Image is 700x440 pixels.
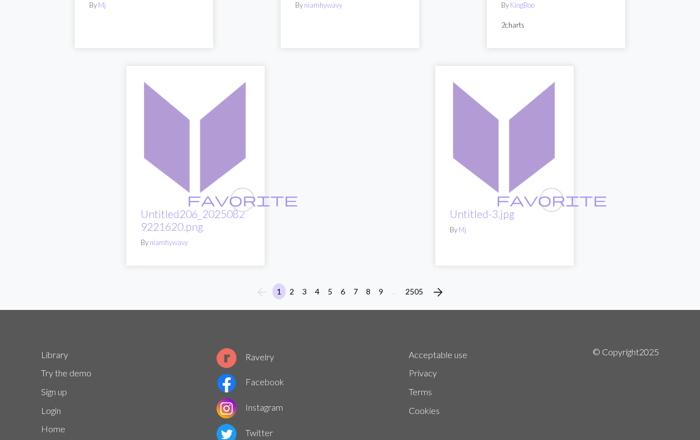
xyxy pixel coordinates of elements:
[187,191,298,208] span: favorite
[217,402,283,412] a: Instagram
[409,405,440,416] a: Cookies
[150,238,188,247] a: niamhywavy
[450,208,514,220] a: Untitled-3.jpg
[217,373,236,393] img: Facebook logo
[409,386,432,397] a: Terms
[187,189,298,211] i: favourite
[272,283,286,299] button: 1
[41,367,91,378] a: Try the demo
[362,283,375,299] button: 8
[217,427,273,438] a: Twitter
[459,225,466,234] a: Mj
[349,283,362,299] button: 7
[441,128,568,139] a: Untitled-3.jpg
[217,351,274,362] a: Ravelry
[374,283,388,299] button: 9
[401,283,428,299] button: 2505
[230,188,255,212] button: favourite
[501,20,611,30] p: 2 charts
[98,1,106,9] a: Mj
[217,376,284,387] a: Facebook
[141,237,250,248] p: By
[132,128,259,139] a: Untitled206_20250829221620.png
[41,423,65,434] a: Home
[251,283,449,301] nav: Page navigation
[450,225,559,235] p: By
[304,1,342,9] a: niamhywavy
[336,283,349,299] button: 6
[431,286,445,299] i: Next
[298,283,311,299] button: 3
[323,283,337,299] button: 5
[539,188,564,212] button: favourite
[431,284,445,300] span: arrow_forward
[41,349,68,360] a: Library
[217,348,236,368] img: Ravelry logo
[41,405,61,416] a: Login
[285,283,298,299] button: 2
[409,349,467,360] a: Acceptable use
[311,283,324,299] button: 4
[217,398,236,418] img: Instagram logo
[427,283,449,301] button: Next
[132,71,259,199] img: Untitled206_20250829221620.png
[510,1,534,9] a: KingBoo
[496,191,607,208] span: favorite
[41,386,67,397] a: Sign up
[441,71,568,199] img: Untitled-3.jpg
[409,367,437,378] a: Privacy
[496,189,607,211] i: favourite
[141,208,245,233] a: Untitled206_20250829221620.png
